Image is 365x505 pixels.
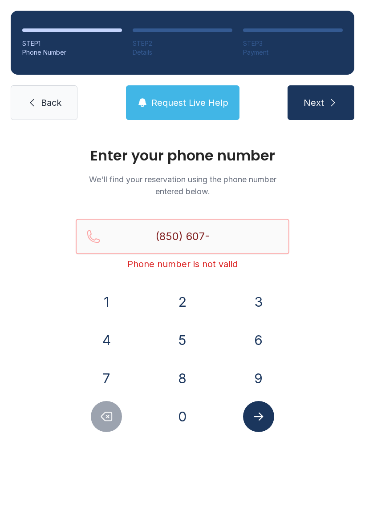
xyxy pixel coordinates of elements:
button: 6 [243,325,274,356]
div: Details [133,48,232,57]
h1: Enter your phone number [76,148,289,163]
button: 0 [167,401,198,432]
p: We'll find your reservation using the phone number entered below. [76,173,289,197]
button: 1 [91,286,122,317]
button: 8 [167,363,198,394]
button: 2 [167,286,198,317]
div: Phone Number [22,48,122,57]
button: Submit lookup form [243,401,274,432]
div: Payment [243,48,343,57]
div: STEP 2 [133,39,232,48]
span: Request Live Help [151,96,228,109]
button: 5 [167,325,198,356]
div: STEP 3 [243,39,343,48]
button: 9 [243,363,274,394]
span: Back [41,96,61,109]
div: Phone number is not valid [76,258,289,270]
button: 3 [243,286,274,317]
input: Reservation phone number [76,219,289,254]
span: Next [304,96,324,109]
button: 4 [91,325,122,356]
div: STEP 1 [22,39,122,48]
button: Delete number [91,401,122,432]
button: 7 [91,363,122,394]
